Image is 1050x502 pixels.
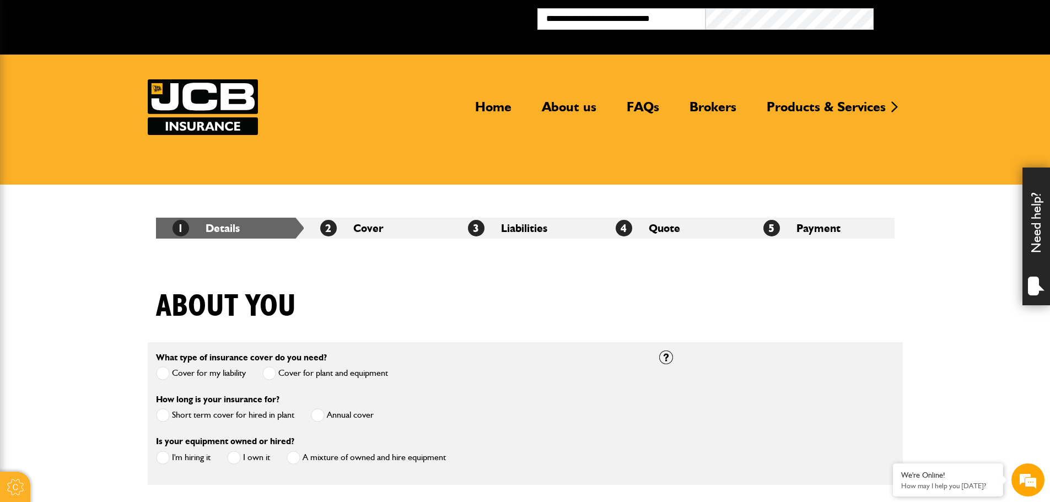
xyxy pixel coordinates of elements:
label: I own it [227,451,270,465]
input: Enter your last name [14,102,201,126]
img: d_20077148190_company_1631870298795_20077148190 [19,61,46,77]
div: Chat with us now [57,62,185,76]
span: 4 [616,220,632,236]
span: 3 [468,220,484,236]
label: Short term cover for hired in plant [156,408,294,422]
li: Payment [747,218,895,239]
a: Home [467,99,520,124]
div: Minimize live chat window [181,6,207,32]
a: About us [534,99,605,124]
input: Enter your email address [14,134,201,159]
p: How may I help you today? [901,482,995,490]
a: Products & Services [758,99,894,124]
button: Broker Login [874,8,1042,25]
span: 5 [763,220,780,236]
textarea: Type your message and hit 'Enter' [14,199,201,330]
div: We're Online! [901,471,995,480]
span: 1 [173,220,189,236]
li: Quote [599,218,747,239]
div: Need help? [1022,168,1050,305]
label: A mixture of owned and hire equipment [287,451,446,465]
label: Cover for plant and equipment [262,366,388,380]
a: FAQs [618,99,667,124]
label: Cover for my liability [156,366,246,380]
li: Liabilities [451,218,599,239]
h1: About you [156,288,296,325]
img: JCB Insurance Services logo [148,79,258,135]
span: 2 [320,220,337,236]
input: Enter your phone number [14,167,201,191]
a: Brokers [681,99,745,124]
li: Cover [304,218,451,239]
label: Annual cover [311,408,374,422]
em: Start Chat [150,339,200,354]
label: Is your equipment owned or hired? [156,437,294,446]
label: What type of insurance cover do you need? [156,353,327,362]
a: JCB Insurance Services [148,79,258,135]
li: Details [156,218,304,239]
label: I'm hiring it [156,451,211,465]
label: How long is your insurance for? [156,395,279,404]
